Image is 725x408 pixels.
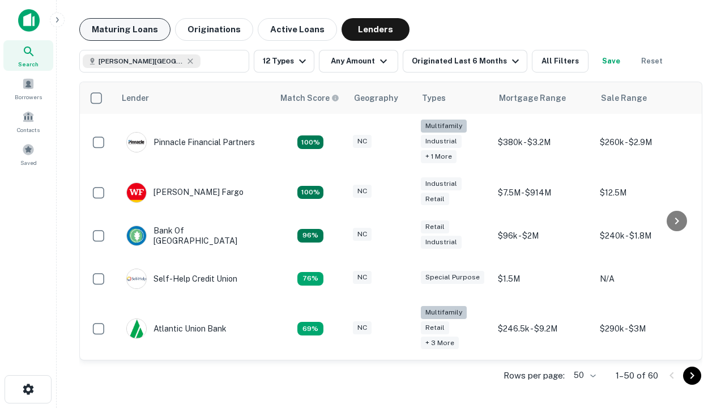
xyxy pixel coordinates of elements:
div: Pinnacle Financial Partners [126,132,255,152]
button: Reset [634,50,670,73]
th: Capitalize uses an advanced AI algorithm to match your search with the best lender. The match sco... [274,82,347,114]
div: Matching Properties: 15, hasApolloMatch: undefined [297,186,323,199]
div: Special Purpose [421,271,484,284]
button: Go to next page [683,367,701,385]
a: Saved [3,139,53,169]
button: All Filters [532,50,588,73]
div: Sale Range [601,91,647,105]
div: Capitalize uses an advanced AI algorithm to match your search with the best lender. The match sco... [280,92,339,104]
div: Matching Properties: 11, hasApolloMatch: undefined [297,272,323,286]
div: Mortgage Range [499,91,566,105]
div: Industrial [421,177,462,190]
a: Borrowers [3,73,53,104]
span: Search [18,59,39,69]
div: Retail [421,321,449,334]
p: Rows per page: [504,369,565,382]
div: Types [422,91,446,105]
div: Retail [421,220,449,233]
span: Saved [20,158,37,167]
td: $290k - $3M [594,300,696,358]
div: NC [353,135,372,148]
button: Save your search to get updates of matches that match your search criteria. [593,50,629,73]
div: Matching Properties: 14, hasApolloMatch: undefined [297,229,323,243]
div: Bank Of [GEOGRAPHIC_DATA] [126,226,262,246]
th: Lender [115,82,274,114]
td: $240k - $1.8M [594,214,696,257]
button: 12 Types [254,50,314,73]
button: Lenders [342,18,410,41]
div: NC [353,228,372,241]
span: Contacts [17,125,40,134]
img: capitalize-icon.png [18,9,40,32]
a: Search [3,40,53,71]
div: Geography [354,91,398,105]
div: Multifamily [421,120,467,133]
div: Retail [421,193,449,206]
div: Self-help Credit Union [126,269,237,289]
button: Originated Last 6 Months [403,50,527,73]
img: picture [127,319,146,338]
div: Originated Last 6 Months [412,54,522,68]
img: picture [127,183,146,202]
td: $246.5k - $9.2M [492,300,594,358]
img: picture [127,133,146,152]
button: Active Loans [258,18,337,41]
div: Industrial [421,236,462,249]
div: NC [353,185,372,198]
div: Atlantic Union Bank [126,318,227,339]
div: Matching Properties: 10, hasApolloMatch: undefined [297,322,323,335]
td: $260k - $2.9M [594,114,696,171]
th: Types [415,82,492,114]
div: + 3 more [421,337,459,350]
div: 50 [569,367,598,384]
div: [PERSON_NAME] Fargo [126,182,244,203]
th: Sale Range [594,82,696,114]
div: Matching Properties: 26, hasApolloMatch: undefined [297,135,323,149]
a: Contacts [3,106,53,137]
iframe: Chat Widget [668,281,725,335]
div: Multifamily [421,306,467,319]
div: NC [353,271,372,284]
h6: Match Score [280,92,337,104]
div: Lender [122,91,149,105]
td: $7.5M - $914M [492,171,594,214]
p: 1–50 of 60 [616,369,658,382]
div: + 1 more [421,150,457,163]
td: N/A [594,257,696,300]
button: Maturing Loans [79,18,170,41]
img: picture [127,226,146,245]
th: Geography [347,82,415,114]
td: $12.5M [594,171,696,214]
button: Any Amount [319,50,398,73]
td: $1.5M [492,257,594,300]
button: Originations [175,18,253,41]
div: NC [353,321,372,334]
span: Borrowers [15,92,42,101]
span: [PERSON_NAME][GEOGRAPHIC_DATA], [GEOGRAPHIC_DATA] [99,56,184,66]
td: $96k - $2M [492,214,594,257]
th: Mortgage Range [492,82,594,114]
td: $380k - $3.2M [492,114,594,171]
img: picture [127,269,146,288]
div: Industrial [421,135,462,148]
